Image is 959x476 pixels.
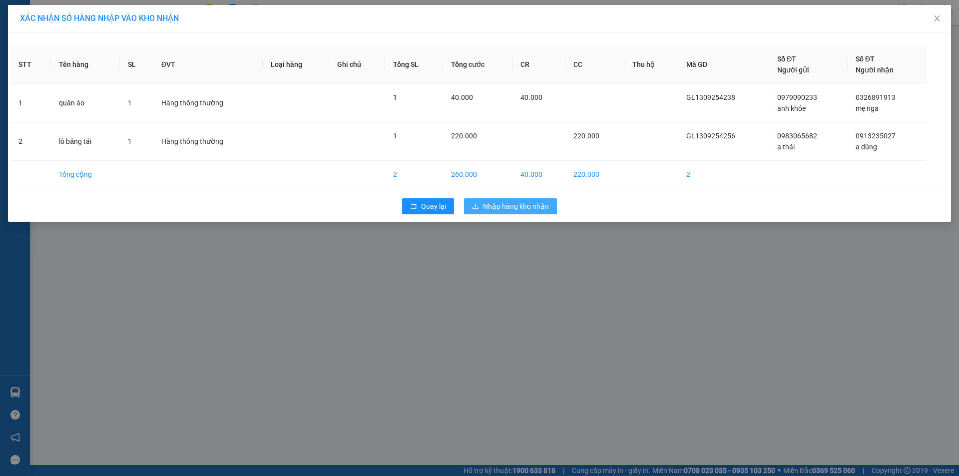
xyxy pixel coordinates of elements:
span: Nhập hàng kho nhận [483,201,549,212]
td: 40.000 [512,161,566,188]
th: STT [10,45,51,84]
td: 2 [10,122,51,161]
button: rollbackQuay lại [402,198,454,214]
button: downloadNhập hàng kho nhận [464,198,557,214]
td: 260.000 [443,161,512,188]
span: 0983065682 [777,132,817,140]
span: 1 [393,132,397,140]
th: SL [120,45,153,84]
th: CR [512,45,566,84]
span: 0326891913 [856,93,896,101]
td: 2 [385,161,443,188]
span: 220.000 [573,132,599,140]
span: Người nhận [856,66,894,74]
span: 220.000 [451,132,477,140]
th: Tổng SL [385,45,443,84]
th: Thu hộ [624,45,678,84]
td: Hàng thông thường [153,122,263,161]
th: CC [565,45,624,84]
span: rollback [410,203,417,211]
td: 2 [678,161,769,188]
span: close [933,14,941,22]
th: Ghi chú [329,45,385,84]
td: 1 [10,84,51,122]
td: lô băng tải [51,122,119,161]
span: XÁC NHẬN SỐ HÀNG NHẬP VÀO KHO NHẬN [20,13,179,23]
span: GL1309254256 [686,132,735,140]
span: download [472,203,479,211]
span: Số ĐT [856,55,875,63]
th: Mã GD [678,45,769,84]
span: 1 [128,137,132,145]
span: 0913235027 [856,132,896,140]
span: 40.000 [451,93,473,101]
span: 0979090233 [777,93,817,101]
span: anh khỏe [777,104,806,112]
span: 1 [128,99,132,107]
td: Hàng thông thường [153,84,263,122]
span: 40.000 [520,93,542,101]
td: quàn áo [51,84,119,122]
th: ĐVT [153,45,263,84]
span: a dũng [856,143,877,151]
th: Tổng cước [443,45,512,84]
span: Quay lại [421,201,446,212]
td: 220.000 [565,161,624,188]
span: a thái [777,143,795,151]
span: Số ĐT [777,55,796,63]
th: Tên hàng [51,45,119,84]
span: mẹ nga [856,104,879,112]
td: Tổng cộng [51,161,119,188]
th: Loại hàng [263,45,329,84]
button: Close [923,5,951,33]
span: GL1309254238 [686,93,735,101]
span: 1 [393,93,397,101]
span: Người gửi [777,66,809,74]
